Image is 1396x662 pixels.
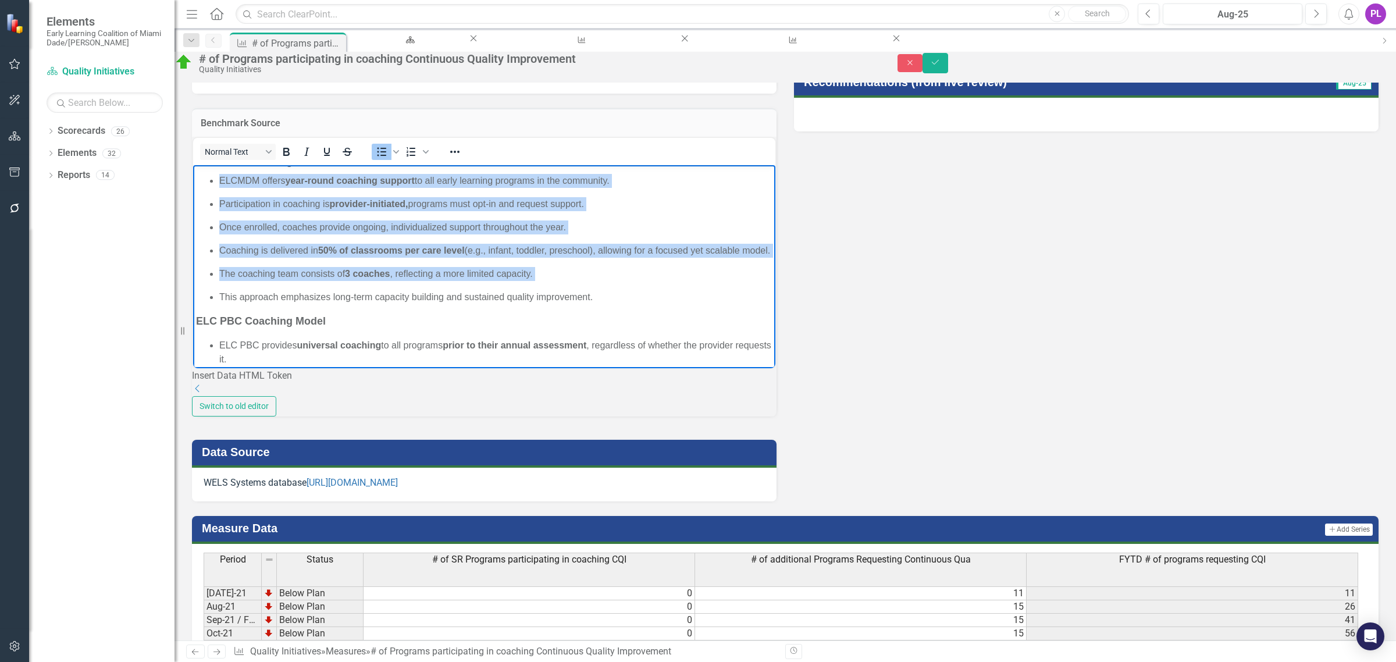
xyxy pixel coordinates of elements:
[47,65,163,79] a: Quality Initiatives
[47,15,163,29] span: Elements
[307,554,333,565] span: Status
[204,640,262,654] td: Nov-21
[277,586,364,600] td: Below Plan
[204,600,262,614] td: Aug-21
[264,628,273,638] img: TnMDeAgwAPMxUmUi88jYAAAAAElFTkSuQmCC
[1085,9,1110,18] span: Search
[192,396,276,417] button: Switch to old editor
[204,586,262,600] td: [DATE]-21
[1027,600,1358,614] td: 26
[204,476,765,490] p: WELS Systems database
[277,640,364,654] td: Below Plan
[326,646,366,657] a: Measures
[479,33,679,47] a: Program Assessment Ratings in [GEOGRAPHIC_DATA]
[277,627,364,640] td: Below Plan
[200,144,276,160] button: Block Normal Text
[1027,640,1358,654] td: 71
[220,554,246,565] span: Period
[695,614,1027,627] td: 15
[58,169,90,182] a: Reports
[695,640,1027,654] td: 15
[264,602,273,611] img: TnMDeAgwAPMxUmUi88jYAAAAAElFTkSuQmCC
[1027,586,1358,600] td: 11
[1119,554,1266,565] span: FYTD # of programs requesting CQI
[1027,614,1358,627] td: 41
[445,144,465,160] button: Reveal or hide additional toolbar items
[250,175,393,185] strong: prior to their annual assessment
[204,627,262,640] td: Oct-21
[1365,3,1386,24] button: PL
[1068,6,1126,22] button: Search
[252,36,343,51] div: # of Programs participating in coaching Continuous Quality Improvement
[192,369,777,383] div: Insert Data HTML Token
[111,126,130,136] div: 26
[202,446,771,458] h3: Data Source
[96,170,115,180] div: 14
[751,554,971,565] span: # of additional Programs Requesting Continuous Qua
[364,627,695,640] td: 0
[58,147,97,160] a: Elements
[359,44,457,58] div: Quality Initiatives Dashboards
[695,586,1027,600] td: 11
[265,555,274,564] img: 8DAGhfEEPCf229AAAAAElFTkSuQmCC
[490,44,668,58] div: Program Assessment Ratings in [GEOGRAPHIC_DATA]
[233,645,777,659] div: » »
[1336,77,1372,90] span: Aug-25
[364,640,695,654] td: 0
[193,165,775,368] iframe: Rich Text Area
[317,144,337,160] button: Underline
[276,144,296,160] button: Bold
[199,52,874,65] div: # of Programs participating in coaching Continuous Quality Improvement
[337,144,357,160] button: Strikethrough
[364,600,695,614] td: 0
[401,144,430,160] div: Numbered list
[201,118,768,129] h3: Benchmark Source
[5,13,26,34] img: ClearPoint Strategy
[102,148,121,158] div: 32
[1356,622,1384,650] div: Open Intercom Messenger
[58,124,105,138] a: Scorecards
[47,29,163,48] small: Early Learning Coalition of Miami Dade/[PERSON_NAME]
[364,586,695,600] td: 0
[695,627,1027,640] td: 15
[307,477,398,488] a: [URL][DOMAIN_NAME]
[277,614,364,627] td: Below Plan
[297,144,316,160] button: Italic
[199,65,874,74] div: Quality Initiatives
[432,554,626,565] span: # of SR Programs participating in coaching CQI
[236,4,1129,24] input: Search ClearPoint...
[264,588,273,597] img: TnMDeAgwAPMxUmUi88jYAAAAAElFTkSuQmCC
[1027,627,1358,640] td: 56
[1325,524,1373,535] button: Add Series
[695,600,1027,614] td: 15
[1167,8,1298,22] div: Aug-25
[348,33,468,47] a: Quality Initiatives Dashboards
[364,614,695,627] td: 0
[264,615,273,624] img: TnMDeAgwAPMxUmUi88jYAAAAAElFTkSuQmCC
[204,614,262,627] td: Sep-21 / FY22-Q1
[1163,3,1302,24] button: Aug-25
[174,53,193,72] img: Above Target
[47,92,163,113] input: Search Below...
[250,646,321,657] a: Quality Initiatives
[371,646,671,657] div: # of Programs participating in coaching Continuous Quality Improvement
[205,147,262,156] span: Normal Text
[277,600,364,614] td: Below Plan
[202,522,918,535] h3: Measure Data
[691,33,891,47] a: Program Assessment Ratings in [GEOGRAPHIC_DATA]
[372,144,401,160] div: Bullet list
